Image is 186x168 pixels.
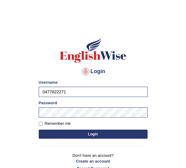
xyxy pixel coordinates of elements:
input: Remember me [39,122,43,126]
label: Username [39,79,58,85]
h4: Login [39,67,148,76]
img: Logo of English Wise sign in for intelligent practice with AI [59,37,128,64]
label: Password [39,100,57,106]
a: Create an account [39,158,148,164]
label: Remember me [39,121,71,127]
button: Login [39,130,148,139]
